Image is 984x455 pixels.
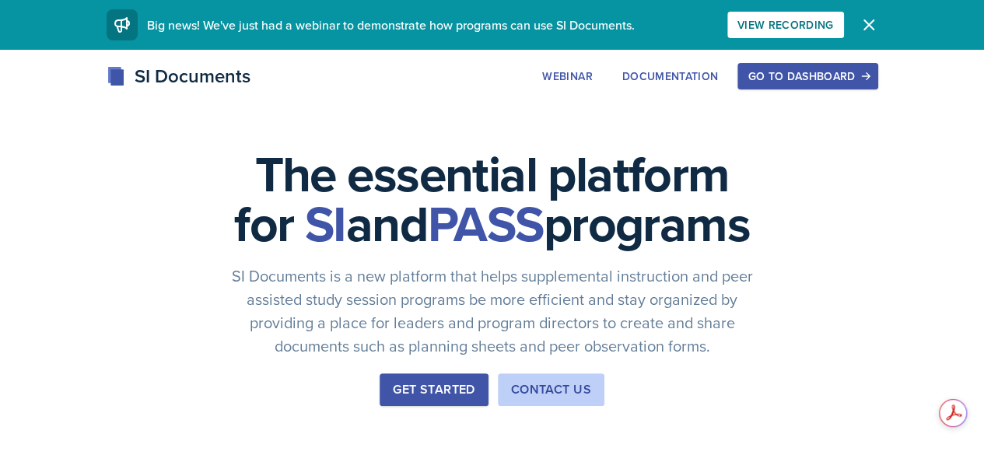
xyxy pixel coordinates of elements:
[107,62,250,90] div: SI Documents
[748,70,867,82] div: Go to Dashboard
[612,63,729,89] button: Documentation
[511,380,591,399] div: Contact Us
[737,19,834,31] div: View Recording
[393,380,474,399] div: Get Started
[498,373,604,406] button: Contact Us
[542,70,592,82] div: Webinar
[727,12,844,38] button: View Recording
[737,63,877,89] button: Go to Dashboard
[147,16,635,33] span: Big news! We've just had a webinar to demonstrate how programs can use SI Documents.
[532,63,602,89] button: Webinar
[380,373,488,406] button: Get Started
[622,70,719,82] div: Documentation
